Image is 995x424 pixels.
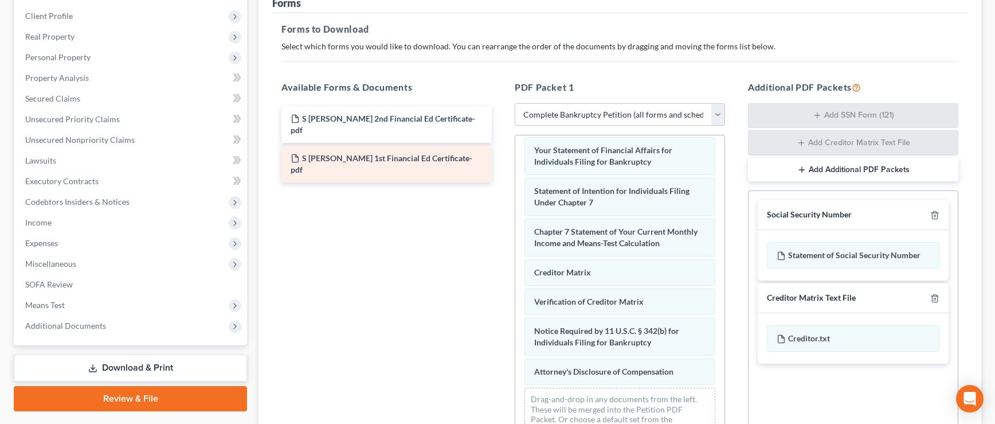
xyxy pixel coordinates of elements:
span: Income [25,217,52,227]
a: Secured Claims [16,88,247,109]
a: Unsecured Priority Claims [16,109,247,130]
span: Secured Claims [25,94,80,103]
p: Select which forms you would like to download. You can rearrange the order of the documents by dr... [281,41,958,52]
span: Miscellaneous [25,259,76,269]
h5: PDF Packet 1 [515,80,725,94]
span: SOFA Review [25,279,73,289]
span: S [PERSON_NAME] 1st Financial Ed Certificate-pdf [291,153,472,174]
span: Verification of Creditor Matrix [534,297,644,306]
span: Client Profile [25,11,73,21]
span: Chapter 7 Statement of Your Current Monthly Income and Means-Test Calculation [534,227,698,248]
span: Property Analysis [25,73,89,83]
h5: Available Forms & Documents [281,80,492,94]
a: Executory Contracts [16,171,247,192]
span: Real Property [25,32,75,41]
h5: Forms to Download [281,22,958,36]
div: Statement of Social Security Number [767,242,939,269]
a: Lawsuits [16,150,247,171]
span: Your Statement of Financial Affairs for Individuals Filing for Bankruptcy [534,145,672,166]
span: Expenses [25,238,58,248]
a: Download & Print [14,355,247,382]
span: Additional Documents [25,321,106,330]
span: S [PERSON_NAME] 2nd Financial Ed Certificate-pdf [291,114,475,135]
button: Add SSN Form (121) [748,103,958,129]
span: Codebtors Insiders & Notices [25,197,130,207]
span: Creditor Matrix [534,267,591,277]
button: Add Creditor Matrix Text File [748,130,958,155]
div: Creditor.txt [767,325,939,352]
div: Creditor Matrix Text File [767,293,856,304]
a: Unsecured Nonpriority Claims [16,130,247,150]
a: Review & File [14,386,247,411]
span: Attorney's Disclosure of Compensation [534,367,673,376]
h5: Additional PDF Packets [748,80,958,94]
span: Notice Required by 11 U.S.C. § 342(b) for Individuals Filing for Bankruptcy [534,326,679,347]
span: Statement of Intention for Individuals Filing Under Chapter 7 [534,186,690,207]
button: Add Additional PDF Packets [748,158,958,182]
span: Unsecured Nonpriority Claims [25,135,135,145]
div: Open Intercom Messenger [956,385,984,413]
span: Lawsuits [25,155,56,165]
a: Property Analysis [16,68,247,88]
span: Personal Property [25,52,91,62]
div: Social Security Number [767,209,852,220]
a: SOFA Review [16,274,247,295]
span: Means Test [25,300,65,310]
span: Unsecured Priority Claims [25,114,120,124]
span: Executory Contracts [25,176,99,186]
